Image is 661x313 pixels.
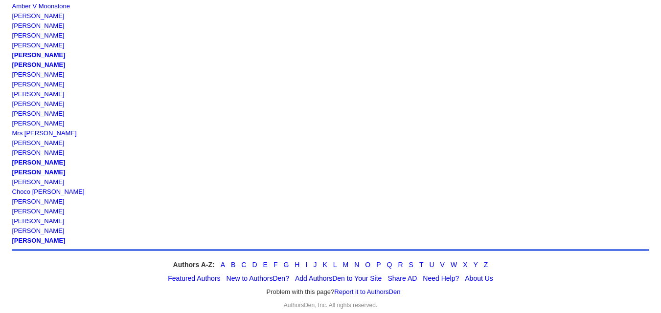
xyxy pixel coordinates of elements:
img: shim.gif [12,234,15,237]
a: E [263,261,268,269]
a: L [333,261,337,269]
a: D [252,261,257,269]
a: [PERSON_NAME] [12,12,65,20]
img: shim.gif [12,225,15,227]
a: Featured Authors [168,274,220,282]
a: [PERSON_NAME] [12,32,65,39]
a: Choco [PERSON_NAME] [12,188,85,195]
img: shim.gif [12,68,15,71]
a: [PERSON_NAME] [12,110,65,117]
a: T [419,261,424,269]
a: R [398,261,403,269]
a: Amber V Moonstone [12,2,70,10]
a: [PERSON_NAME] [12,208,65,215]
a: Mrs [PERSON_NAME] [12,129,77,137]
a: Add AuthorsDen to Your Site [295,274,382,282]
a: Z [484,261,488,269]
img: shim.gif [12,176,15,178]
a: N [354,261,359,269]
a: K [322,261,327,269]
a: [PERSON_NAME] [12,159,66,166]
a: [PERSON_NAME] [12,149,65,156]
a: [PERSON_NAME] [12,120,65,127]
a: [PERSON_NAME] [12,81,65,88]
a: O [365,261,370,269]
a: Y [474,261,478,269]
a: I [305,261,307,269]
img: shim.gif [12,186,15,188]
a: [PERSON_NAME] [12,217,65,225]
a: [PERSON_NAME] [12,237,66,244]
a: S [409,261,413,269]
img: shim.gif [12,20,15,22]
img: shim.gif [12,49,15,51]
a: [PERSON_NAME] [12,198,65,205]
img: shim.gif [12,78,15,81]
a: [PERSON_NAME] [12,168,66,176]
a: Need Help? [423,274,459,282]
a: X [463,261,467,269]
a: [PERSON_NAME] [12,90,65,98]
a: H [295,261,299,269]
a: C [241,261,246,269]
a: About Us [465,274,493,282]
strong: Authors A-Z: [173,261,215,269]
a: G [283,261,289,269]
a: [PERSON_NAME] [12,139,65,146]
img: shim.gif [12,117,15,120]
a: [PERSON_NAME] [12,100,65,107]
a: A [221,261,225,269]
a: [PERSON_NAME] [12,42,65,49]
img: shim.gif [12,146,15,149]
img: shim.gif [12,107,15,110]
img: shim.gif [12,156,15,159]
img: shim.gif [12,98,15,100]
div: AuthorsDen, Inc. All rights reserved. [12,302,650,309]
a: [PERSON_NAME] [12,227,65,234]
a: F [274,261,278,269]
img: shim.gif [12,137,15,139]
a: [PERSON_NAME] [12,61,66,68]
a: P [376,261,381,269]
a: [PERSON_NAME] [12,178,65,186]
img: shim.gif [12,166,15,168]
img: shim.gif [12,195,15,198]
a: [PERSON_NAME] [12,51,66,59]
img: shim.gif [12,10,15,12]
img: shim.gif [12,244,15,247]
a: Q [387,261,392,269]
img: shim.gif [12,127,15,129]
a: J [313,261,317,269]
a: U [429,261,434,269]
a: W [451,261,457,269]
a: Share AD [387,274,417,282]
a: [PERSON_NAME] [12,22,65,29]
a: B [231,261,235,269]
a: New to AuthorsDen? [227,274,289,282]
font: Problem with this page? [267,288,401,296]
img: shim.gif [12,29,15,32]
img: shim.gif [12,39,15,42]
a: Report it to AuthorsDen [334,288,400,295]
img: shim.gif [12,88,15,90]
img: shim.gif [12,205,15,208]
img: shim.gif [12,59,15,61]
a: M [343,261,349,269]
a: [PERSON_NAME] [12,71,65,78]
a: V [440,261,445,269]
img: shim.gif [12,215,15,217]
